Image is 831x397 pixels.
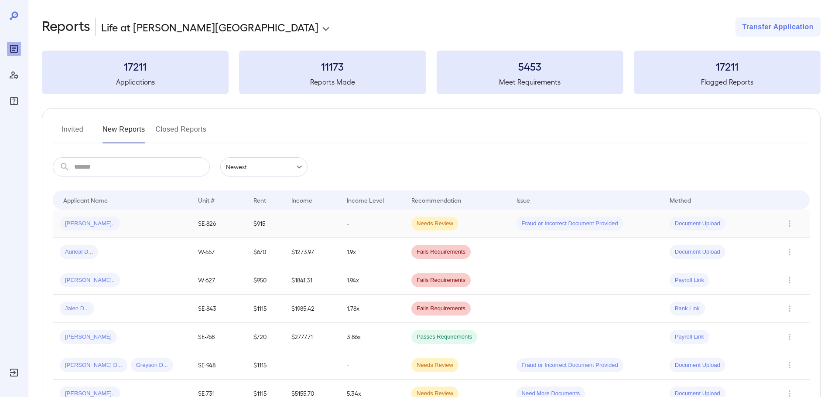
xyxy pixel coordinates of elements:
h5: Applications [42,77,229,87]
div: FAQ [7,94,21,108]
div: Method [670,195,691,205]
span: Aurieal D... [60,248,98,256]
td: $2777.71 [284,323,340,351]
span: [PERSON_NAME].. [60,276,120,285]
div: Recommendation [411,195,461,205]
div: Applicant Name [63,195,108,205]
span: Needs Review [411,361,458,370]
td: 1.94x [340,266,404,295]
td: 3.86x [340,323,404,351]
td: $1985.42 [284,295,340,323]
div: Log Out [7,366,21,380]
td: $1115 [246,351,284,380]
h5: Meet Requirements [437,77,623,87]
h3: 11173 [239,59,426,73]
td: - [340,351,404,380]
td: $670 [246,238,284,266]
span: Document Upload [670,248,725,256]
h2: Reports [42,17,90,37]
div: Unit # [198,195,215,205]
span: [PERSON_NAME].. [60,220,120,228]
span: Jalen D... [60,305,94,313]
button: Row Actions [783,358,797,372]
span: Fraud or Incorrect Document Provided [516,361,623,370]
span: Bank Link [670,305,705,313]
button: Row Actions [783,217,797,231]
span: Fails Requirements [411,248,471,256]
td: $1841.31 [284,266,340,295]
div: Rent [253,195,267,205]
td: $950 [246,266,284,295]
td: $1273.97 [284,238,340,266]
span: Passes Requirements [411,333,477,341]
button: Transfer Application [735,17,821,37]
h3: 17211 [42,59,229,73]
span: [PERSON_NAME] D... [60,361,127,370]
div: Reports [7,42,21,56]
h3: 5453 [437,59,623,73]
span: Fails Requirements [411,305,471,313]
button: Row Actions [783,330,797,344]
h5: Flagged Reports [634,77,821,87]
td: W-557 [191,238,246,266]
span: Fraud or Incorrect Document Provided [516,220,623,228]
button: Closed Reports [156,122,207,143]
button: Row Actions [783,245,797,259]
h5: Reports Made [239,77,426,87]
button: New Reports [103,122,145,143]
td: $915 [246,210,284,238]
span: Payroll Link [670,276,709,285]
div: Income Level [347,195,384,205]
td: $1115 [246,295,284,323]
h3: 17211 [634,59,821,73]
td: 1.9x [340,238,404,266]
td: 1.78x [340,295,404,323]
div: Issue [516,195,530,205]
td: SE-948 [191,351,246,380]
td: SE-768 [191,323,246,351]
span: Document Upload [670,361,725,370]
button: Row Actions [783,273,797,287]
summary: 17211Applications11173Reports Made5453Meet Requirements17211Flagged Reports [42,51,821,94]
span: Document Upload [670,220,725,228]
td: - [340,210,404,238]
td: SE-843 [191,295,246,323]
td: $720 [246,323,284,351]
div: Income [291,195,312,205]
div: Manage Users [7,68,21,82]
button: Row Actions [783,302,797,316]
span: [PERSON_NAME] [60,333,117,341]
p: Life at [PERSON_NAME][GEOGRAPHIC_DATA] [101,20,318,34]
td: W-627 [191,266,246,295]
button: Invited [53,122,92,143]
td: SE-826 [191,210,246,238]
span: Fails Requirements [411,276,471,285]
span: Needs Review [411,220,458,228]
span: Payroll Link [670,333,709,341]
div: Newest [220,157,308,176]
span: Greyson D... [131,361,173,370]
